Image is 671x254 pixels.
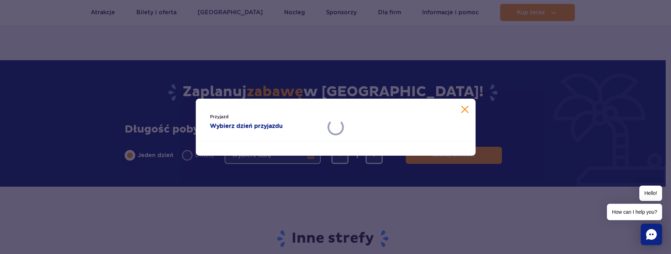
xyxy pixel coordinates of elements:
[607,204,662,220] span: How can I help you?
[210,113,321,120] span: Przyjazd
[641,224,662,245] div: Chat
[461,106,468,113] button: Zamknij kalendarz
[210,122,321,130] strong: Wybierz dzień przyjazdu
[639,186,662,201] span: Hello!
